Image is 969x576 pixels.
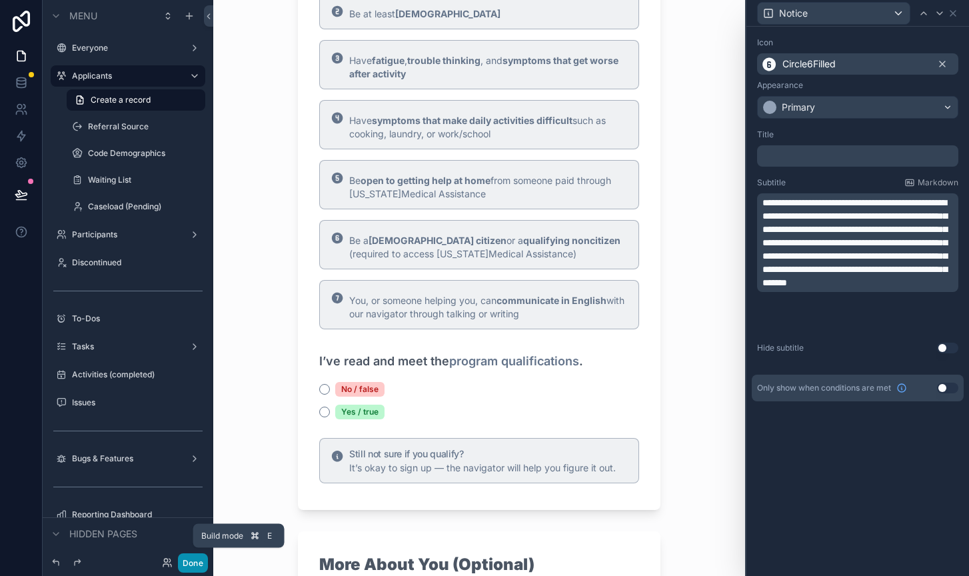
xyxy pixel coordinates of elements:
[349,8,500,19] span: Be at least
[782,57,836,71] span: Circle6Filled
[349,462,616,473] span: It’s okay to sign up — the navigator will help you figure it out.
[72,43,184,53] label: Everyone
[757,37,773,48] label: Icon
[349,174,628,201] div: Be **open to getting help at home** from someone paid through Minnesota [Medical Assistance](http...
[369,235,506,246] strong: [DEMOGRAPHIC_DATA] citizen
[88,175,203,185] label: Waiting List
[757,96,958,119] button: Primary
[319,352,583,370] h3: I’ve read and meet the .
[349,449,628,459] h5: Still not sure if you qualify?
[757,2,910,25] button: Notice
[349,294,628,321] div: You, or someone helping you, can **communicate in English** with our navigator through talking or...
[349,115,606,139] span: Have such as cooking, laundry, or work/school
[349,114,628,141] div: Have **symptoms that make daily activities difficult** such as cooking, laundry, or work/school
[88,201,203,212] label: Caseload (Pending)
[523,235,620,246] a: qualifying noncitizen
[67,89,205,111] a: Create a record
[72,229,184,240] label: Participants
[319,557,534,573] h1: More About You (Optional)
[72,369,203,380] label: Activities (completed)
[401,188,486,199] a: Medical Assistance
[407,55,481,66] strong: trouble thinking
[349,461,628,475] div: It’s okay to sign up — the navigator will help you figure it out.
[201,531,243,541] span: Build mode
[349,295,624,319] span: You, or someone helping you, can with our navigator through talking or writing
[779,7,808,20] span: Notice
[372,55,405,66] strong: fatigue
[395,8,500,19] strong: [DEMOGRAPHIC_DATA]
[72,509,203,520] label: Reporting Dashboard
[757,80,803,91] label: Appearance
[72,313,203,324] label: To-Dos
[72,71,179,81] label: Applicants
[69,527,137,541] span: Hidden pages
[335,405,385,419] div: Yes / true
[349,54,628,81] div: Have **fatigue**, **trouble thinking**, and **symptoms that get worse after activity**
[757,383,891,393] span: Only show when conditions are met
[757,129,774,140] label: Title
[72,257,203,268] label: Discontinued
[449,354,579,368] a: program qualifications
[349,7,628,21] div: Be at least **18 years old**
[361,175,490,186] strong: open to getting help at home
[757,145,958,167] div: scrollable content
[904,177,958,188] a: Markdown
[757,193,958,292] div: scrollable content
[88,121,203,132] label: Referral Source
[91,95,151,105] span: Create a record
[918,177,958,188] span: Markdown
[782,101,815,114] div: Primary
[178,553,208,573] button: Done
[265,531,275,541] span: E
[72,397,203,408] label: Issues
[72,341,184,352] label: Tasks
[757,177,786,188] label: Subtitle
[72,453,184,464] label: Bugs & Features
[496,295,606,306] strong: communicate in English
[372,115,572,126] strong: symptoms that make daily activities difficult
[349,55,618,79] span: Have , , and
[349,234,628,261] div: Be a **U.S. citizen** or a **[qualifying noncitizen](https://www.lawhelpmn.org/self-help-library/...
[69,9,97,23] span: Menu
[488,248,573,259] a: Medical Assistance
[349,235,620,259] span: Be a or a (required to access [US_STATE] )
[349,175,611,199] span: Be from someone paid through [US_STATE]
[88,148,203,159] label: Code Demographics
[335,382,385,397] div: No / false
[757,343,804,353] label: Hide subtitle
